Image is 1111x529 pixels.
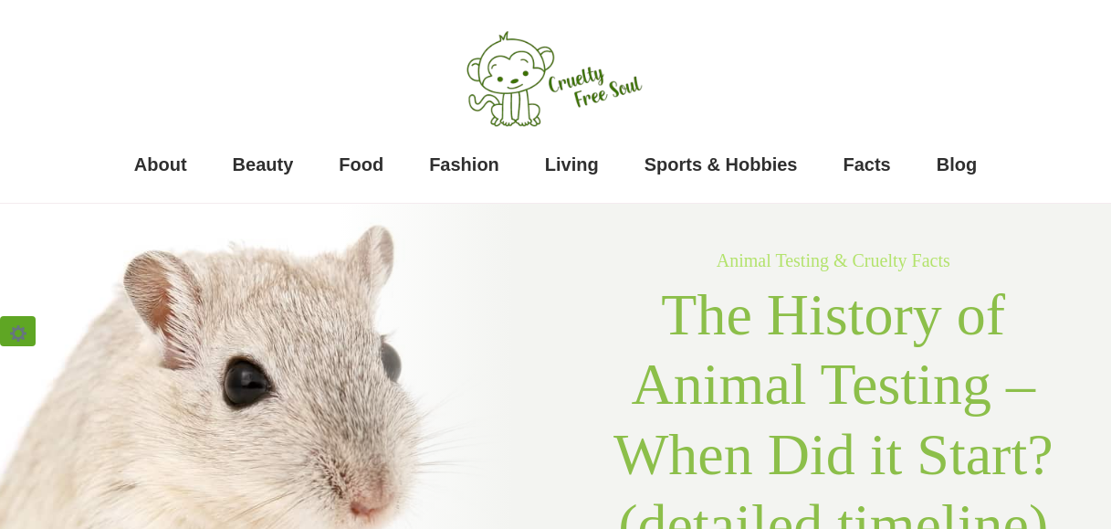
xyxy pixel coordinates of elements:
a: Sports & Hobbies [645,146,798,183]
a: Animal Testing & Cruelty Facts [717,250,950,270]
img: ⚙ [10,325,26,342]
a: Blog [937,146,977,183]
a: About [134,146,187,183]
a: Fashion [429,146,499,183]
a: Food [339,146,383,183]
a: Facts [844,146,891,183]
a: Living [545,146,599,183]
a: Beauty [233,146,294,183]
